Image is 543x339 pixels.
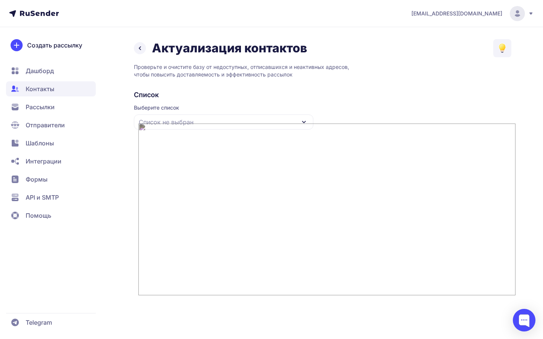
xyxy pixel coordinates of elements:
span: Дашборд [26,66,54,75]
span: Отправители [26,121,65,130]
span: Помощь [26,211,51,220]
h2: Список [134,90,511,99]
p: Проверьте и очистите базу от недоступных, отписавшихся и неактивных адресов, чтобы повысить доста... [134,63,511,78]
span: Создать рассылку [27,41,82,50]
span: Формы [26,175,48,184]
a: Telegram [6,315,96,330]
span: Выберите список [134,104,313,111]
img: 288713c9-ce10-4eb5-a61f-676842c6e8b5 [138,124,515,295]
span: Telegram [26,318,52,327]
h1: Актуализация контактов [152,41,307,56]
span: API и SMTP [26,193,59,202]
span: Список не выбран [139,118,193,127]
span: Интеграции [26,157,61,166]
span: Рассылки [26,102,55,111]
span: [EMAIL_ADDRESS][DOMAIN_NAME] [411,10,502,17]
span: Шаблоны [26,139,54,148]
span: Контакты [26,84,54,93]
